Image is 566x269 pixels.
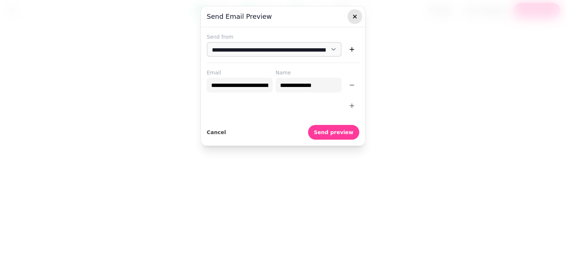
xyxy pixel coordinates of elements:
[207,125,226,140] button: Cancel
[308,125,359,140] button: Send preview
[314,130,353,135] span: Send preview
[207,12,359,21] h3: Send email preview
[207,130,226,135] span: Cancel
[207,69,273,76] label: Email
[207,33,359,41] label: Send from
[276,69,342,76] label: Name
